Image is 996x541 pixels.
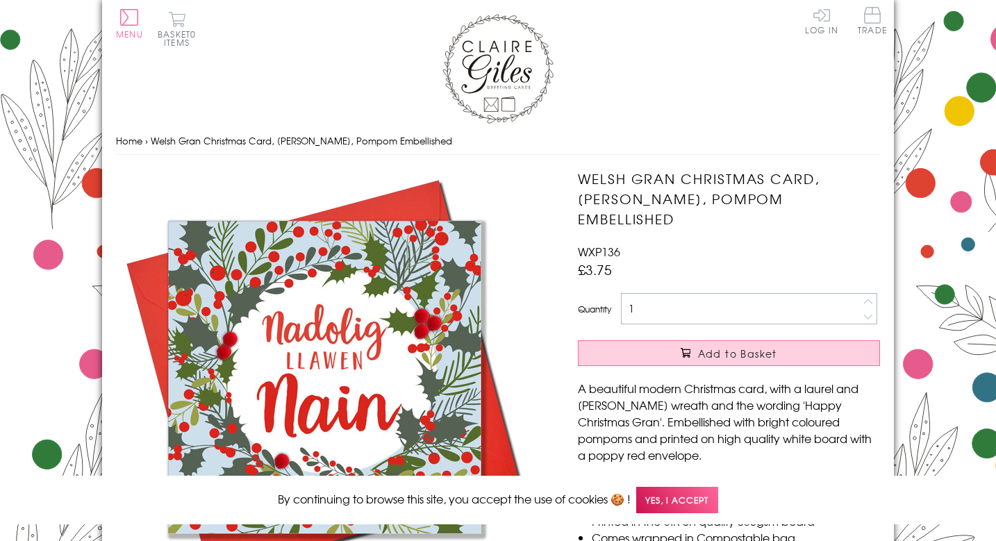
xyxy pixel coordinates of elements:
[636,487,718,514] span: Yes, I accept
[158,11,196,47] button: Basket0 items
[578,260,612,279] span: £3.75
[805,7,838,34] a: Log In
[116,127,880,156] nav: breadcrumbs
[578,380,880,463] p: A beautiful modern Christmas card, with a laurel and [PERSON_NAME] wreath and the wording 'Happy ...
[578,243,620,260] span: WXP136
[145,134,148,147] span: ›
[858,7,887,37] a: Trade
[578,169,880,228] h1: Welsh Gran Christmas Card, [PERSON_NAME], Pompom Embellished
[116,9,143,38] button: Menu
[442,14,554,124] img: Claire Giles Greetings Cards
[116,134,142,147] a: Home
[151,134,452,147] span: Welsh Gran Christmas Card, [PERSON_NAME], Pompom Embellished
[116,28,143,40] span: Menu
[578,303,611,315] label: Quantity
[164,28,196,49] span: 0 items
[858,7,887,34] span: Trade
[578,340,880,366] button: Add to Basket
[698,347,777,360] span: Add to Basket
